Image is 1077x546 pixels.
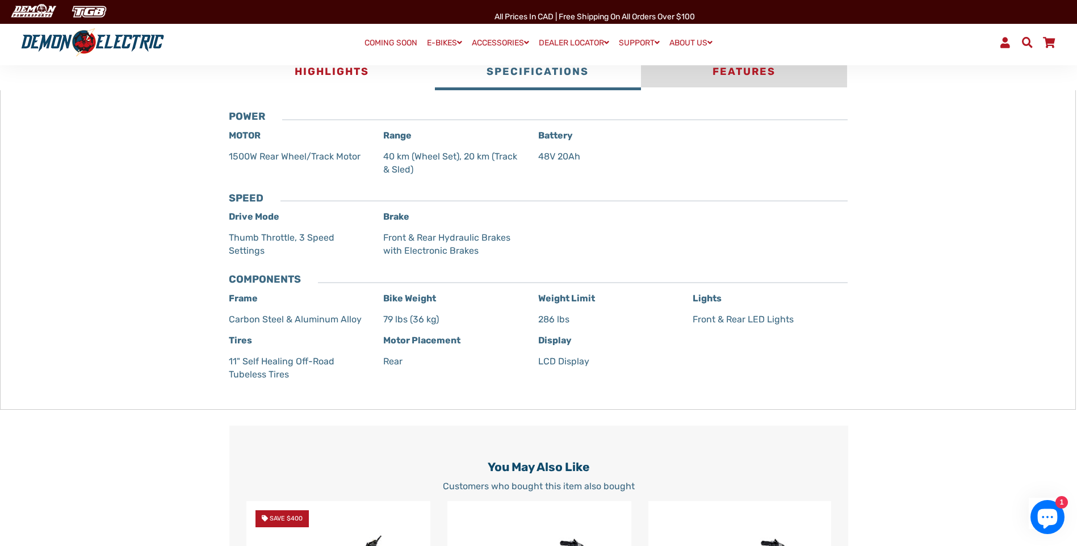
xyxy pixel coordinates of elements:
[383,211,409,222] strong: Brake
[538,313,681,326] p: 286 lbs
[468,35,533,51] a: ACCESSORIES
[229,111,265,123] h3: POWER
[383,355,526,368] p: Rear
[229,274,301,286] h3: COMPONENTS
[435,56,641,90] button: Specifications
[229,313,371,326] p: Carbon Steel & Aluminum Alloy
[229,335,252,346] strong: Tires
[615,35,664,51] a: SUPPORT
[246,480,831,493] p: Customers who bought this item also bought
[495,12,695,22] span: All Prices in CAD | Free shipping on all orders over $100
[538,130,573,141] strong: Battery
[229,192,263,205] h3: SPEED
[538,150,681,163] p: 48V 20Ah
[229,355,371,381] p: 11" Self Healing Off-Road Tubeless Tires
[538,355,681,368] p: LCD Display
[246,460,831,474] h2: You may also like
[423,35,466,51] a: E-BIKES
[383,231,526,257] p: Front & Rear Hydraulic Brakes with Electronic Brakes
[66,2,112,21] img: TGB Canada
[229,293,258,304] strong: Frame
[383,130,412,141] strong: Range
[6,2,60,21] img: Demon Electric
[641,56,847,90] button: Features
[270,515,303,522] span: Save $400
[693,293,722,304] strong: Lights
[383,335,460,346] strong: Motor Placement
[693,313,835,326] p: Front & Rear LED Lights
[535,35,613,51] a: DEALER LOCATOR
[229,231,371,257] p: Thumb Throttle, 3 Speed Settings
[383,313,526,326] p: 79 lbs (36 kg)
[538,335,572,346] strong: Display
[17,28,168,57] img: Demon Electric logo
[383,150,526,176] p: 40 km (Wheel Set), 20 km (Track & Sled)
[229,211,279,222] strong: Drive Mode
[361,35,421,51] a: COMING SOON
[538,293,595,304] strong: Weight Limit
[229,130,261,141] strong: MOTOR
[1027,500,1068,537] inbox-online-store-chat: Shopify online store chat
[665,35,716,51] a: ABOUT US
[383,293,436,304] strong: Bike Weight
[229,56,435,90] button: Highlights
[229,150,371,163] p: 1500W Rear Wheel/Track Motor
